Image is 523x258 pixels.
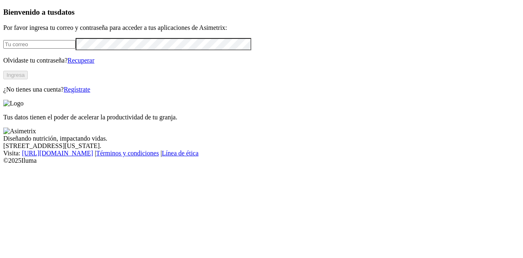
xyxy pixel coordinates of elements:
[162,150,199,157] a: Línea de ética
[3,135,520,142] div: Diseñando nutrición, impactando vidas.
[22,150,93,157] a: [URL][DOMAIN_NAME]
[3,150,520,157] div: Visita : | |
[3,114,520,121] p: Tus datos tienen el poder de acelerar la productividad de tu granja.
[3,57,520,64] p: Olvidaste tu contraseña?
[3,86,520,93] p: ¿No tienes una cuenta?
[3,8,520,17] h3: Bienvenido a tus
[3,24,520,31] p: Por favor ingresa tu correo y contraseña para acceder a tus aplicaciones de Asimetrix:
[64,86,90,93] a: Regístrate
[3,128,36,135] img: Asimetrix
[57,8,75,16] span: datos
[96,150,159,157] a: Términos y condiciones
[3,142,520,150] div: [STREET_ADDRESS][US_STATE].
[3,71,28,79] button: Ingresa
[3,40,76,49] input: Tu correo
[3,157,520,164] div: © 2025 Iluma
[3,100,24,107] img: Logo
[67,57,94,64] a: Recuperar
